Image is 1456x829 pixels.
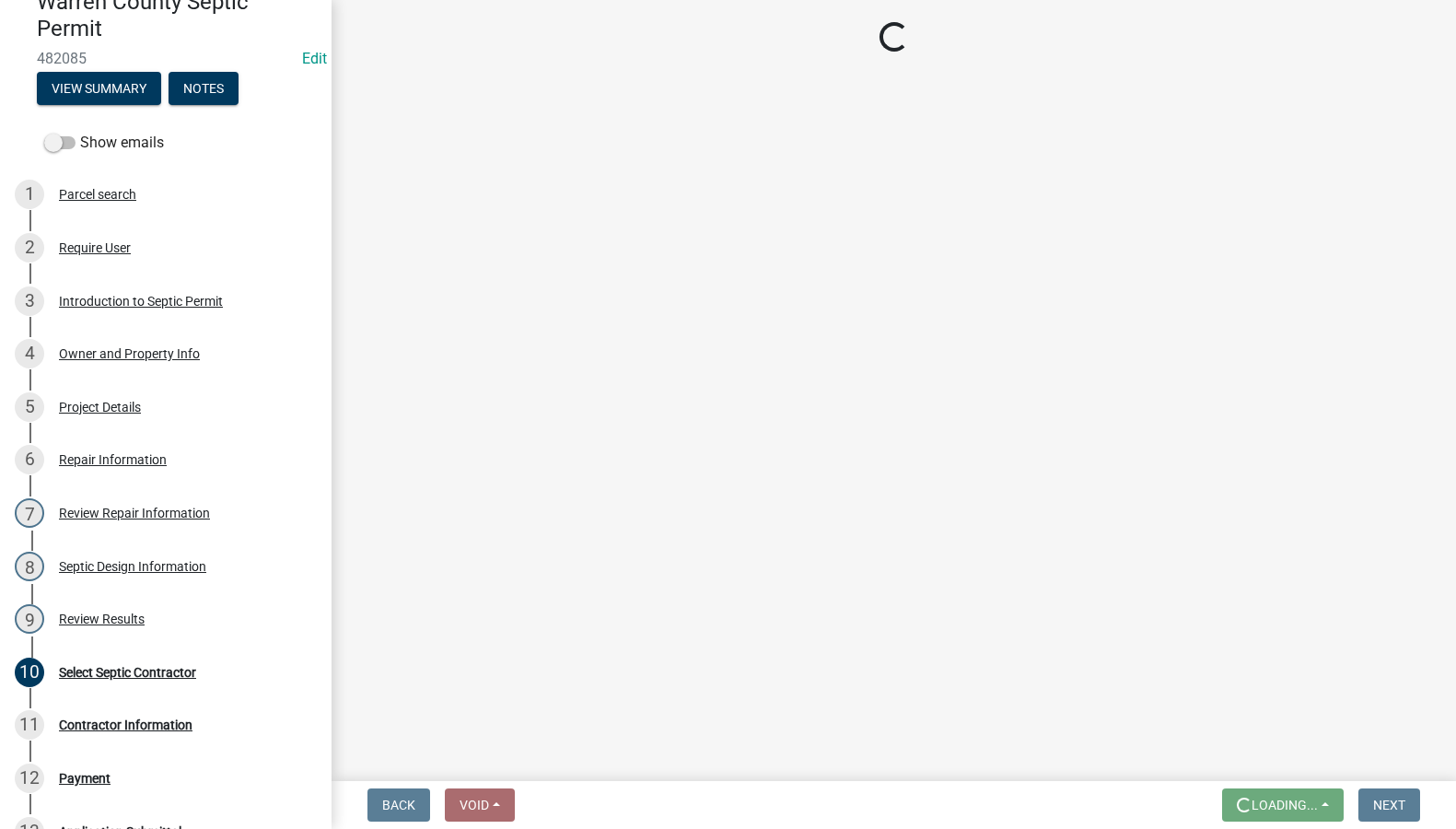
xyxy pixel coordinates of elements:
[59,401,141,414] div: Project Details
[59,718,192,731] div: Contractor Information
[15,498,44,528] div: 7
[169,82,239,97] wm-modal-confirm: Notes
[59,347,200,360] div: Owner and Property Info
[59,241,131,254] div: Require User
[382,798,415,812] span: Back
[15,764,44,793] div: 12
[15,552,44,581] div: 8
[37,72,161,105] button: View Summary
[59,666,196,679] div: Select Septic Contractor
[1252,798,1318,812] span: Loading...
[59,295,223,308] div: Introduction to Septic Permit
[15,339,44,368] div: 4
[460,798,489,812] span: Void
[59,453,167,466] div: Repair Information
[59,188,136,201] div: Parcel search
[367,788,430,822] button: Back
[15,445,44,474] div: 6
[15,180,44,209] div: 1
[15,604,44,634] div: 9
[59,772,111,785] div: Payment
[37,82,161,97] wm-modal-confirm: Summary
[1373,798,1405,812] span: Next
[1358,788,1420,822] button: Next
[59,613,145,625] div: Review Results
[302,50,327,67] wm-modal-confirm: Edit Application Number
[59,560,206,573] div: Septic Design Information
[1222,788,1344,822] button: Loading...
[59,507,210,520] div: Review Repair Information
[302,50,327,67] a: Edit
[445,788,515,822] button: Void
[15,658,44,687] div: 10
[44,132,164,154] label: Show emails
[15,286,44,316] div: 3
[15,710,44,740] div: 11
[15,392,44,422] div: 5
[15,233,44,263] div: 2
[37,50,295,67] span: 482085
[169,72,239,105] button: Notes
